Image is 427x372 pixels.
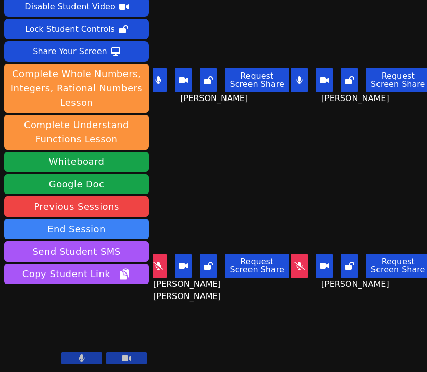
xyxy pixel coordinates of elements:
[4,264,149,284] button: Copy Student Link
[4,115,149,150] button: Complete Understand Functions Lesson
[321,92,392,105] span: [PERSON_NAME]
[4,241,149,262] button: Send Student SMS
[25,21,115,37] div: Lock Student Controls
[225,68,289,92] button: Request Screen Share
[153,278,278,303] span: [PERSON_NAME] [PERSON_NAME]
[33,43,107,60] div: Share Your Screen
[4,219,149,239] button: End Session
[4,41,149,62] button: Share Your Screen
[4,174,149,194] a: Google Doc
[4,64,149,113] button: Complete Whole Numbers, Integers, Rational Numbers Lesson
[22,267,131,281] span: Copy Student Link
[4,196,149,217] a: Previous Sessions
[4,152,149,172] button: Whiteboard
[4,19,149,39] button: Lock Student Controls
[321,278,392,290] span: [PERSON_NAME]
[225,254,289,278] button: Request Screen Share
[180,92,250,105] span: [PERSON_NAME]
